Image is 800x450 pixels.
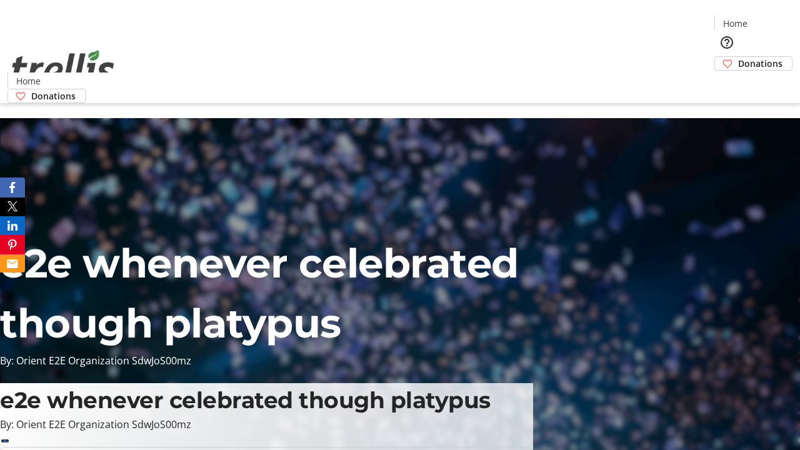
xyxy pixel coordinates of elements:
[715,17,755,30] a: Home
[16,74,41,87] span: Home
[714,71,739,96] button: Cart
[714,30,739,55] button: Help
[8,74,48,87] a: Home
[738,57,782,70] span: Donations
[7,89,86,103] a: Donations
[714,56,792,71] a: Donations
[7,36,119,99] img: Orient E2E Organization SdwJoS00mz's Logo
[723,17,747,30] span: Home
[31,89,76,102] span: Donations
